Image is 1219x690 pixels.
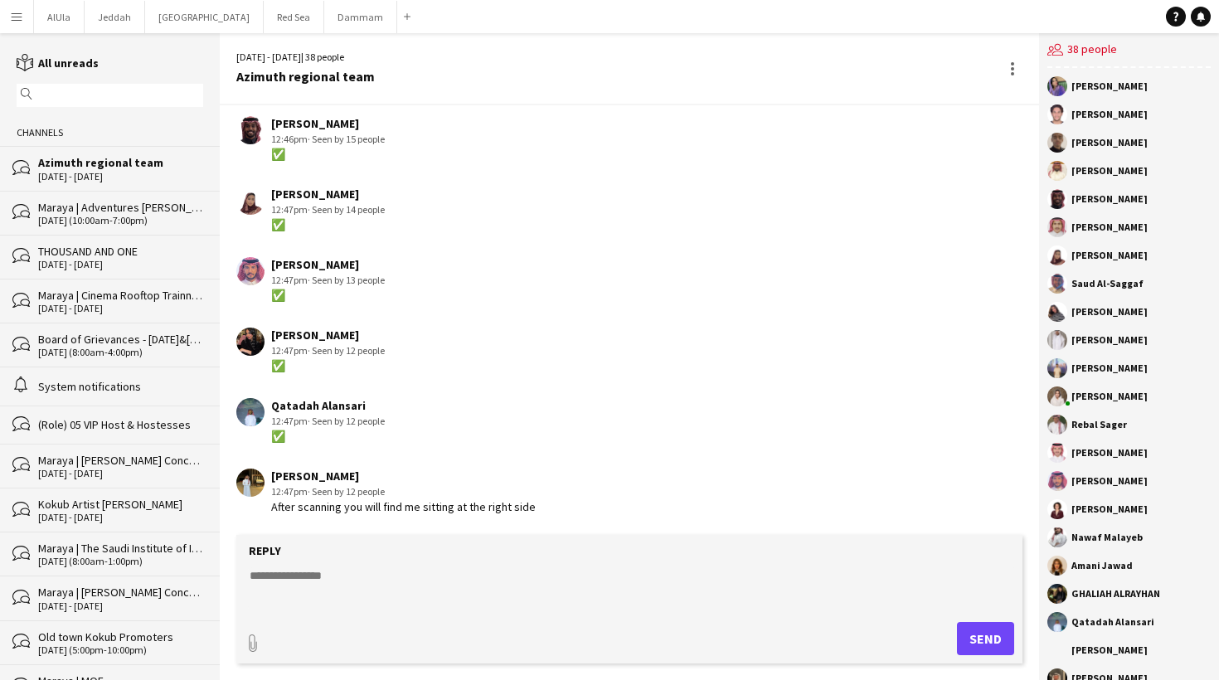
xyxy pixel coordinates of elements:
[38,288,203,303] div: Maraya | Cinema Rooftop Trainning
[1071,391,1148,401] div: [PERSON_NAME]
[38,200,203,215] div: Maraya | Adventures [PERSON_NAME]
[271,484,536,499] div: 12:47pm
[1071,420,1127,430] div: Rebal Sager
[271,187,385,202] div: [PERSON_NAME]
[1071,532,1143,542] div: Nawaf Malayeb
[1071,250,1148,260] div: [PERSON_NAME]
[38,585,203,600] div: Maraya | [PERSON_NAME] Concert | AlUla
[308,344,385,357] span: · Seen by 12 people
[1071,307,1148,317] div: [PERSON_NAME]
[271,328,385,343] div: [PERSON_NAME]
[38,347,203,358] div: [DATE] (8:00am-4:00pm)
[38,629,203,644] div: Old town Kokub Promoters
[1071,673,1148,683] div: [PERSON_NAME]
[17,56,99,70] a: All unreads
[308,133,385,145] span: · Seen by 15 people
[271,147,385,162] div: ✅
[38,303,203,314] div: [DATE] - [DATE]
[38,171,203,182] div: [DATE] - [DATE]
[264,1,324,33] button: Red Sea
[38,468,203,479] div: [DATE] - [DATE]
[236,50,375,65] div: [DATE] - [DATE] | 38 people
[271,358,385,373] div: ✅
[38,644,203,656] div: [DATE] (5:00pm-10:00pm)
[308,415,385,427] span: · Seen by 12 people
[271,398,385,413] div: Qatadah Alansari
[271,132,385,147] div: 12:46pm
[271,257,385,272] div: [PERSON_NAME]
[236,69,375,84] div: Azimuth regional team
[271,273,385,288] div: 12:47pm
[1071,561,1133,571] div: Amani Jawad
[271,217,385,232] div: ✅
[38,215,203,226] div: [DATE] (10:00am-7:00pm)
[38,332,203,347] div: Board of Grievances - [DATE]&[DATE]
[145,1,264,33] button: [GEOGRAPHIC_DATA]
[1071,589,1160,599] div: GHALIAH ALRAYHAN
[1071,138,1148,148] div: [PERSON_NAME]
[85,1,145,33] button: Jeddah
[1071,504,1148,514] div: [PERSON_NAME]
[1071,448,1148,458] div: [PERSON_NAME]
[271,343,385,358] div: 12:47pm
[38,512,203,523] div: [DATE] - [DATE]
[1071,363,1148,373] div: [PERSON_NAME]
[271,469,536,483] div: [PERSON_NAME]
[1071,476,1148,486] div: [PERSON_NAME]
[38,600,203,612] div: [DATE] - [DATE]
[271,116,385,131] div: [PERSON_NAME]
[38,259,203,270] div: [DATE] - [DATE]
[324,1,397,33] button: Dammam
[1071,645,1148,655] div: [PERSON_NAME]
[1047,33,1211,68] div: 38 people
[1071,279,1144,289] div: Saud Al-Saggaf
[1071,81,1148,91] div: [PERSON_NAME]
[1071,194,1148,204] div: [PERSON_NAME]
[1071,109,1148,119] div: [PERSON_NAME]
[1071,335,1148,345] div: [PERSON_NAME]
[38,673,203,688] div: Maraya | MOF
[271,414,385,429] div: 12:47pm
[271,429,385,444] div: ✅
[271,202,385,217] div: 12:47pm
[38,417,203,432] div: (Role) 05 VIP Host & Hostesses
[1071,222,1148,232] div: [PERSON_NAME]
[271,288,385,303] div: ✅
[38,556,203,567] div: [DATE] (8:00am-1:00pm)
[271,499,536,514] div: After scanning you will find me sitting at the right side
[308,485,385,498] span: · Seen by 12 people
[38,244,203,259] div: THOUSAND AND ONE
[38,453,203,468] div: Maraya | [PERSON_NAME] Concert
[308,274,385,286] span: · Seen by 13 people
[308,203,385,216] span: · Seen by 14 people
[249,543,281,558] label: Reply
[38,155,203,170] div: Azimuth regional team
[38,379,203,394] div: System notifications
[1071,166,1148,176] div: [PERSON_NAME]
[38,541,203,556] div: Maraya | The Saudi Institute of Internal Auditors Board
[38,497,203,512] div: Kokub Artist [PERSON_NAME]
[1071,617,1154,627] div: Qatadah Alansari
[34,1,85,33] button: AlUla
[957,622,1014,655] button: Send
